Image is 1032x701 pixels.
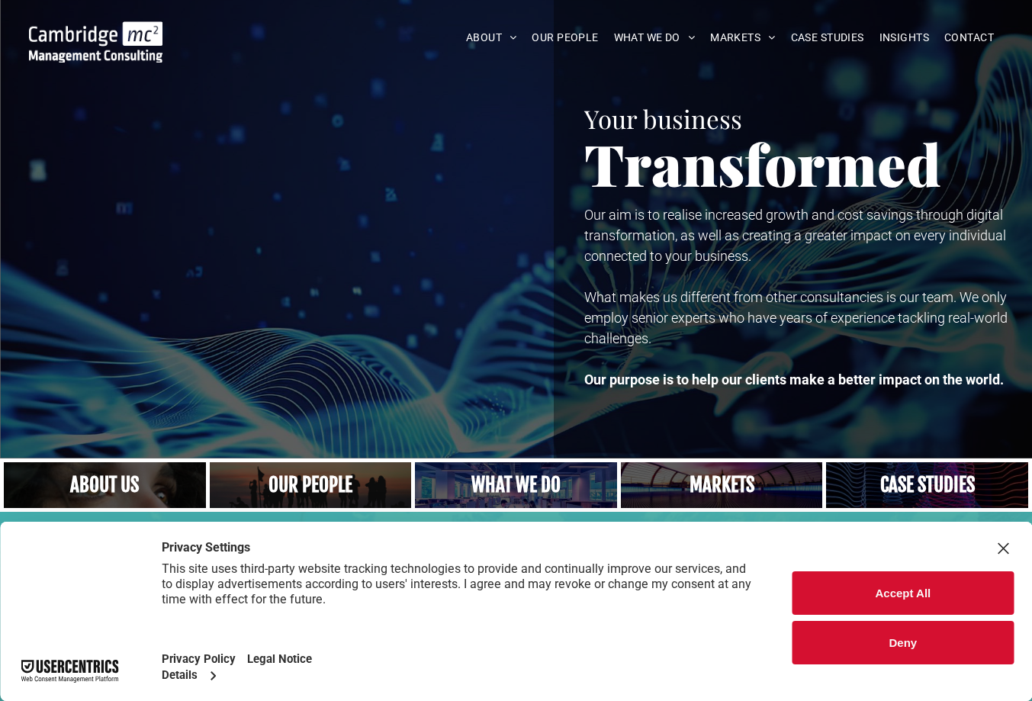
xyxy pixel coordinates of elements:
[606,26,703,50] a: WHAT WE DO
[621,462,823,508] a: Telecoms | Decades of Experience Across Multiple Industries & Regions
[783,26,872,50] a: CASE STUDIES
[584,101,742,135] span: Your business
[415,462,617,508] a: A yoga teacher lifting his whole body off the ground in the peacock pose
[524,26,606,50] a: OUR PEOPLE
[584,289,1008,346] span: What makes us different from other consultancies is our team. We only employ senior experts who h...
[29,21,163,63] img: Go to Homepage
[4,462,206,508] a: Close up of woman's face, centered on her eyes
[458,26,525,50] a: ABOUT
[29,24,163,40] a: Your Business Transformed | Cambridge Management Consulting
[937,26,1001,50] a: CONTACT
[702,26,783,50] a: MARKETS
[210,462,412,508] a: A crowd in silhouette at sunset, on a rise or lookout point
[584,125,941,201] span: Transformed
[826,462,1028,508] a: CASE STUDIES | See an Overview of All Our Case Studies | Cambridge Management Consulting
[584,207,1006,264] span: Our aim is to realise increased growth and cost savings through digital transformation, as well a...
[584,371,1004,387] strong: Our purpose is to help our clients make a better impact on the world.
[872,26,937,50] a: INSIGHTS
